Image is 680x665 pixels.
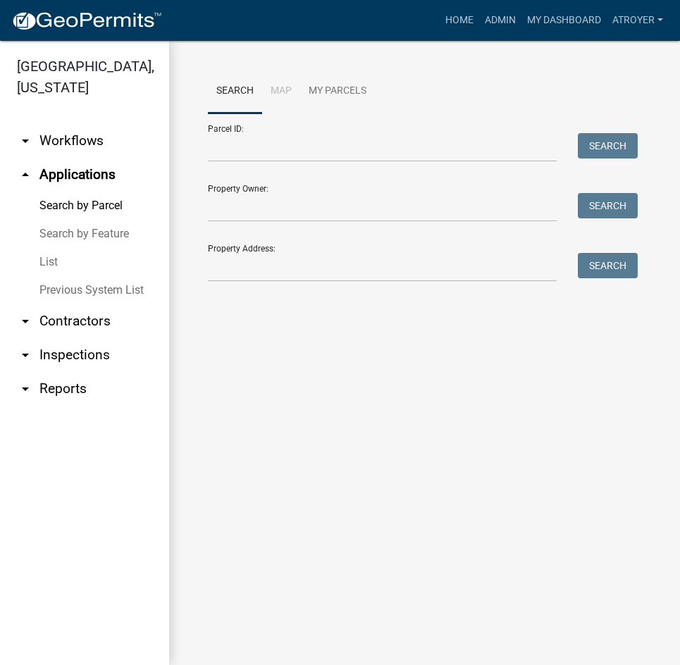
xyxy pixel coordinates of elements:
i: arrow_drop_down [17,380,34,397]
a: Search [208,69,262,114]
a: Admin [479,7,521,34]
i: arrow_drop_down [17,347,34,363]
button: Search [578,253,638,278]
a: My Parcels [300,69,375,114]
i: arrow_drop_up [17,166,34,183]
button: Search [578,193,638,218]
button: Search [578,133,638,159]
a: atroyer [607,7,669,34]
a: My Dashboard [521,7,607,34]
i: arrow_drop_down [17,132,34,149]
i: arrow_drop_down [17,313,34,330]
a: Home [440,7,479,34]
